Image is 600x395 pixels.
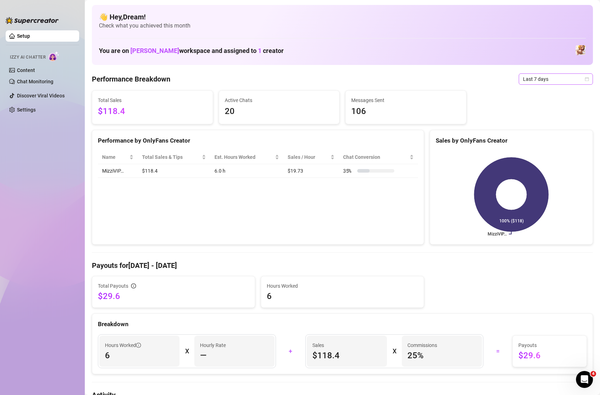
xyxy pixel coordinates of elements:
[407,341,437,349] article: Commissions
[351,105,460,118] span: 106
[99,22,586,30] span: Check what you achieved this month
[267,291,418,302] span: 6
[98,291,249,302] span: $29.6
[283,164,339,178] td: $19.73
[6,17,59,24] img: logo-BBDzfeDw.svg
[98,282,128,290] span: Total Payouts
[436,136,587,145] div: Sales by OnlyFans Creator
[130,47,179,54] span: [PERSON_NAME]
[214,153,273,161] div: Est. Hours Worked
[576,371,593,388] iframe: Intercom live chat
[258,47,261,54] span: 1
[98,319,587,329] div: Breakdown
[590,371,596,377] span: 4
[288,153,329,161] span: Sales / Hour
[518,350,581,361] span: $29.6
[200,350,207,361] span: —
[280,346,301,357] div: +
[98,105,207,118] span: $118.4
[225,105,334,118] span: 20
[312,350,381,361] span: $118.4
[105,341,141,349] span: Hours Worked
[488,232,507,237] text: MizziVIP…
[138,164,211,178] td: $118.4
[283,150,339,164] th: Sales / Hour
[343,153,408,161] span: Chat Conversion
[17,93,65,98] a: Discover Viral Videos
[48,51,59,61] img: AI Chatter
[585,77,589,81] span: calendar
[185,346,189,357] div: X
[136,343,141,348] span: info-circle
[142,153,201,161] span: Total Sales & Tips
[98,150,138,164] th: Name
[98,96,207,104] span: Total Sales
[407,350,476,361] span: 25 %
[200,341,226,349] article: Hourly Rate
[105,350,174,361] span: 6
[518,341,581,349] span: Payouts
[99,12,586,22] h4: 👋 Hey, Dream !
[225,96,334,104] span: Active Chats
[102,153,128,161] span: Name
[138,150,211,164] th: Total Sales & Tips
[351,96,460,104] span: Messages Sent
[17,67,35,73] a: Content
[488,346,508,357] div: =
[576,45,586,55] img: MizziVIP
[98,164,138,178] td: MizziVIP…
[131,283,136,288] span: info-circle
[312,341,381,349] span: Sales
[10,54,46,61] span: Izzy AI Chatter
[523,74,589,84] span: Last 7 days
[393,346,396,357] div: X
[92,74,170,84] h4: Performance Breakdown
[339,150,418,164] th: Chat Conversion
[343,167,354,175] span: 35 %
[17,107,36,113] a: Settings
[17,33,30,39] a: Setup
[92,261,593,270] h4: Payouts for [DATE] - [DATE]
[98,136,418,145] div: Performance by OnlyFans Creator
[267,282,418,290] span: Hours Worked
[210,164,283,178] td: 6.0 h
[99,47,284,55] h1: You are on workspace and assigned to creator
[17,79,53,84] a: Chat Monitoring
